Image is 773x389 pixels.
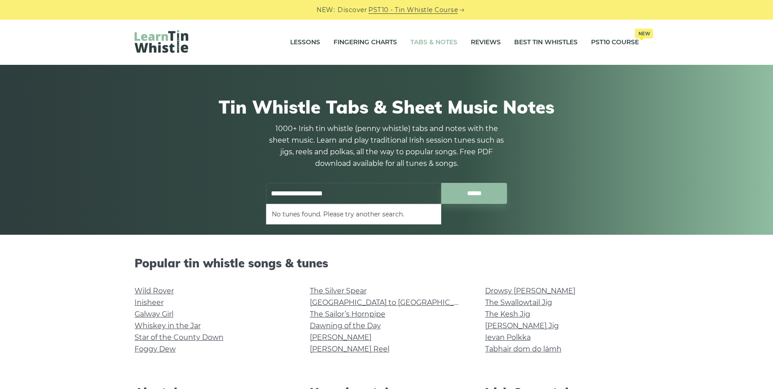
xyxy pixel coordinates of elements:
a: [PERSON_NAME] Reel [310,345,389,353]
a: [GEOGRAPHIC_DATA] to [GEOGRAPHIC_DATA] [310,298,475,307]
a: Fingering Charts [334,31,397,54]
h1: Tin Whistle Tabs & Sheet Music Notes [135,96,639,118]
a: Galway Girl [135,310,173,318]
a: [PERSON_NAME] Jig [485,321,559,330]
a: Foggy Dew [135,345,176,353]
img: LearnTinWhistle.com [135,30,188,53]
span: New [635,29,653,38]
a: The Swallowtail Jig [485,298,552,307]
a: [PERSON_NAME] [310,333,372,342]
a: Wild Rover [135,287,174,295]
a: Dawning of the Day [310,321,381,330]
a: Ievan Polkka [485,333,531,342]
a: PST10 CourseNew [591,31,639,54]
a: Lessons [290,31,320,54]
a: Drowsy [PERSON_NAME] [485,287,575,295]
li: No tunes found. Please try another search. [272,209,435,220]
h2: Popular tin whistle songs & tunes [135,256,639,270]
a: The Silver Spear [310,287,367,295]
a: Tabhair dom do lámh [485,345,562,353]
a: The Sailor’s Hornpipe [310,310,385,318]
a: Star of the County Down [135,333,224,342]
a: The Kesh Jig [485,310,530,318]
a: Whiskey in the Jar [135,321,201,330]
a: Best Tin Whistles [514,31,578,54]
p: 1000+ Irish tin whistle (penny whistle) tabs and notes with the sheet music. Learn and play tradi... [266,123,507,169]
a: Reviews [471,31,501,54]
a: Tabs & Notes [410,31,457,54]
a: Inisheer [135,298,164,307]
